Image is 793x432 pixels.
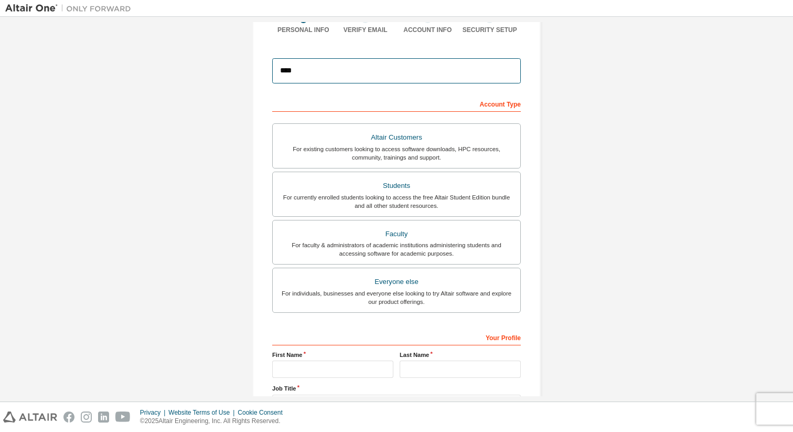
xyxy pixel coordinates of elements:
div: Privacy [140,408,168,417]
div: For existing customers looking to access software downloads, HPC resources, community, trainings ... [279,145,514,162]
label: First Name [272,351,393,359]
p: © 2025 Altair Engineering, Inc. All Rights Reserved. [140,417,289,426]
img: youtube.svg [115,412,131,423]
div: Students [279,178,514,193]
div: For currently enrolled students looking to access the free Altair Student Edition bundle and all ... [279,193,514,210]
img: linkedin.svg [98,412,109,423]
div: Account Type [272,95,521,112]
div: Altair Customers [279,130,514,145]
img: Altair One [5,3,136,14]
div: For faculty & administrators of academic institutions administering students and accessing softwa... [279,241,514,258]
label: Job Title [272,384,521,393]
div: Your Profile [272,329,521,345]
img: facebook.svg [63,412,74,423]
div: Everyone else [279,275,514,289]
div: Cookie Consent [238,408,288,417]
div: Website Terms of Use [168,408,238,417]
div: Faculty [279,227,514,241]
div: Personal Info [272,26,335,34]
div: For individuals, businesses and everyone else looking to try Altair software and explore our prod... [279,289,514,306]
div: Verify Email [335,26,397,34]
div: Security Setup [459,26,521,34]
img: altair_logo.svg [3,412,57,423]
label: Last Name [400,351,521,359]
div: Account Info [396,26,459,34]
img: instagram.svg [81,412,92,423]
